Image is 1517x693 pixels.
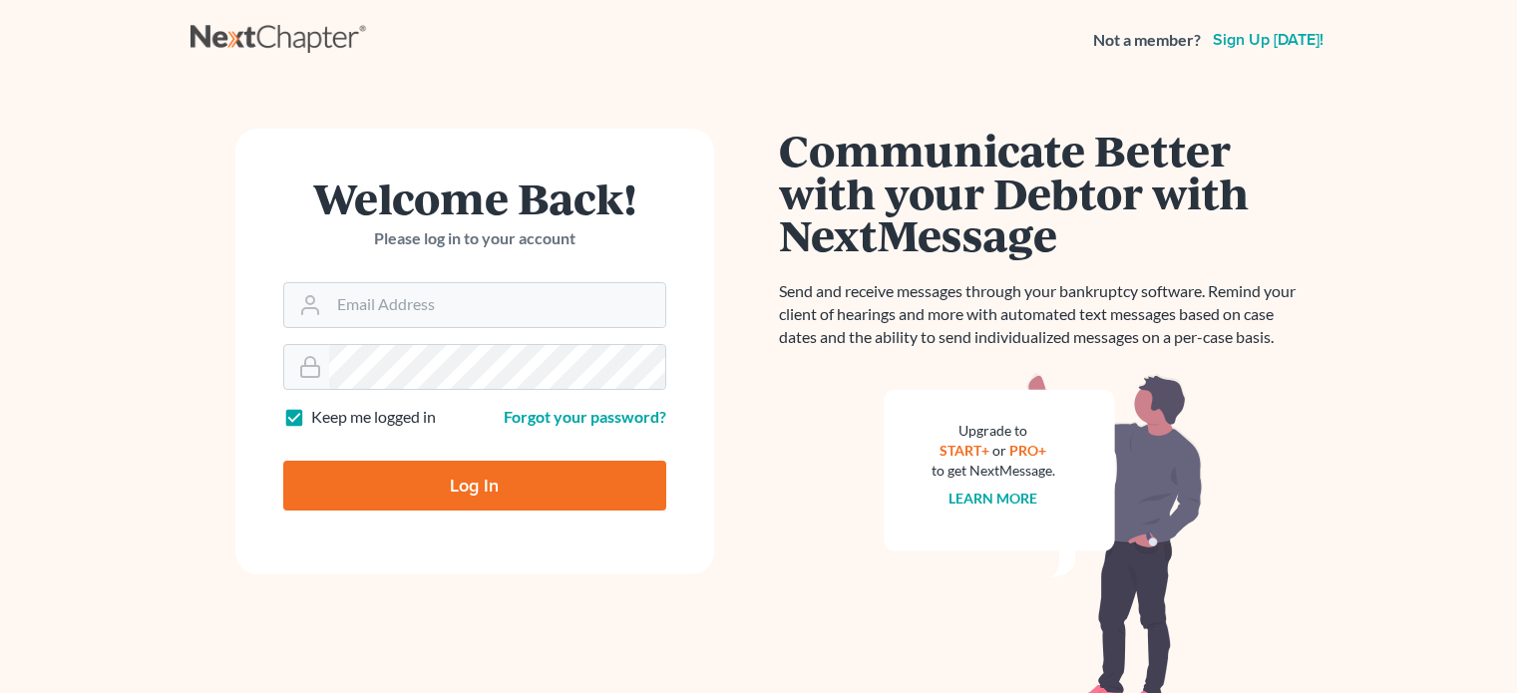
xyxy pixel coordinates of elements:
h1: Communicate Better with your Debtor with NextMessage [779,129,1308,256]
a: Learn more [948,490,1037,507]
p: Send and receive messages through your bankruptcy software. Remind your client of hearings and mo... [779,280,1308,349]
input: Email Address [329,283,665,327]
a: Sign up [DATE]! [1209,32,1327,48]
a: PRO+ [1009,442,1046,459]
a: START+ [940,442,989,459]
a: Forgot your password? [504,407,666,426]
input: Log In [283,461,666,511]
div: Upgrade to [932,421,1055,441]
p: Please log in to your account [283,227,666,250]
strong: Not a member? [1093,29,1201,52]
div: to get NextMessage. [932,461,1055,481]
label: Keep me logged in [311,406,436,429]
h1: Welcome Back! [283,176,666,219]
span: or [992,442,1006,459]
